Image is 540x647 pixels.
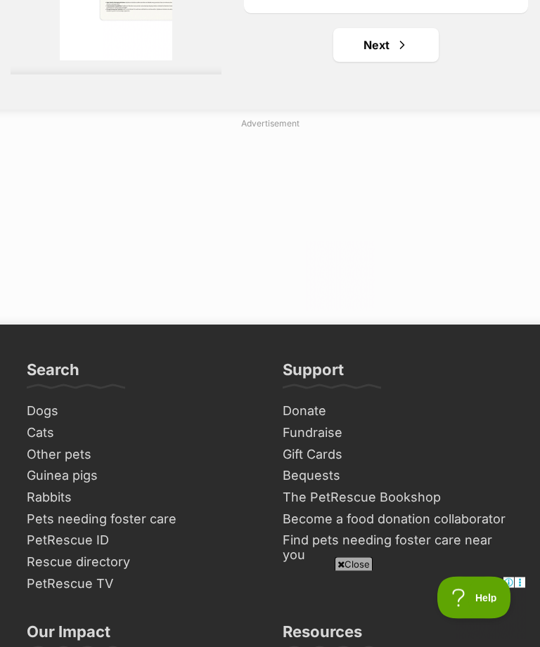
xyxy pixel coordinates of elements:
a: Bequests [277,466,519,488]
a: Cats [21,423,263,445]
a: Find pets needing foster care near you [277,530,519,566]
h3: Support [283,360,344,388]
a: Gift Cards [277,445,519,466]
a: Donate [277,401,519,423]
iframe: Advertisement [14,577,526,640]
img: consumer-privacy-logo.png [1,1,13,13]
a: Pets needing foster care [21,509,263,531]
nav: Pagination [243,29,529,63]
a: Fundraise [277,423,519,445]
a: The PetRescue Bookshop [277,488,519,509]
a: Rescue directory [21,552,263,574]
a: Other pets [21,445,263,466]
a: PetRescue ID [21,530,263,552]
a: Rabbits [21,488,263,509]
iframe: Help Scout Beacon - Open [437,577,512,619]
a: Become a food donation collaborator [277,509,519,531]
iframe: Advertisement [165,136,375,311]
h3: Search [27,360,79,388]
a: Dogs [21,401,263,423]
span: Close [335,557,373,571]
a: Next page [333,29,439,63]
a: Guinea pigs [21,466,263,488]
